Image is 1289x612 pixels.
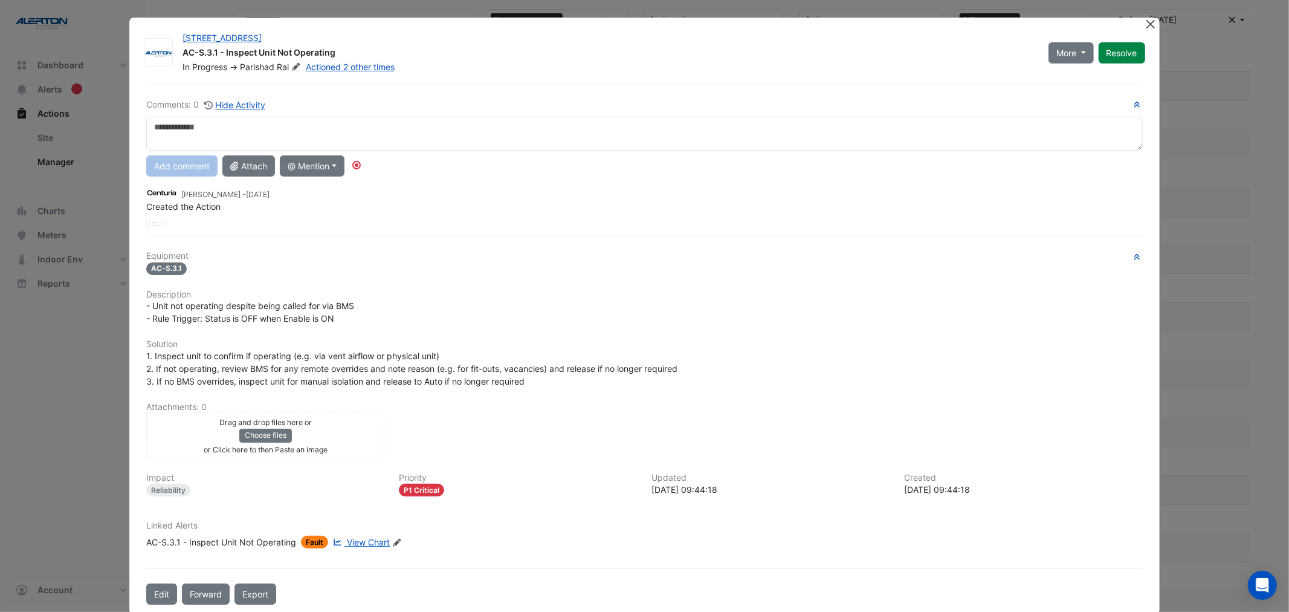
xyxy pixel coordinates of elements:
[183,47,1034,61] div: AC-S.3.1 - Inspect Unit Not Operating
[146,201,221,212] span: Created the Action
[146,290,1142,300] h6: Description
[239,429,292,442] button: Choose files
[351,160,362,171] div: Tooltip anchor
[183,62,227,72] span: In Progress
[146,262,187,275] span: AC-S.3.1
[204,98,266,112] button: Hide Activity
[246,190,270,199] span: 2025-08-07 09:44:18
[392,538,401,547] fa-icon: Edit Linked Alerts
[399,473,637,483] h6: Priority
[146,301,354,324] span: - Unit not operating despite being called for via BMS - Rule Trigger: Status is OFF when Enable i...
[1048,42,1094,63] button: More
[181,189,270,200] small: [PERSON_NAME] -
[651,473,890,483] h6: Updated
[301,536,328,549] span: Fault
[280,155,344,177] button: @ Mention
[146,536,296,549] div: AC-S.3.1 - Inspect Unit Not Operating
[905,483,1143,496] div: [DATE] 09:44:18
[146,339,1142,350] h6: Solution
[146,402,1142,412] h6: Attachments: 0
[222,155,275,177] button: Attach
[240,62,274,72] span: Parishad
[146,584,177,605] button: Edit
[146,351,677,386] span: 1. Inspect unit to confirm if operating (e.g. via vent airflow or physical unit) 2. If not operat...
[146,473,384,483] h6: Impact
[183,33,262,43] a: [STREET_ADDRESS]
[905,473,1143,483] h6: Created
[399,484,444,496] div: P1 Critical
[146,521,1142,531] h6: Linked Alerts
[146,251,1142,261] h6: Equipment
[651,483,890,496] div: [DATE] 09:44:18
[146,187,176,200] img: Centuria
[306,62,395,72] a: Actioned 2 other times
[230,62,237,72] span: ->
[204,445,328,454] small: or Click here to then Paste an image
[1248,571,1277,600] div: Open Intercom Messenger
[146,98,266,112] div: Comments: 0
[1145,18,1157,30] button: Close
[347,537,390,547] span: View Chart
[277,61,303,73] span: Rai
[1056,47,1076,59] span: More
[331,536,390,549] a: View Chart
[146,484,190,496] div: Reliability
[219,418,312,427] small: Drag and drop files here or
[182,584,230,605] button: Forward
[1099,42,1145,63] button: Resolve
[144,47,172,59] img: Alerton
[234,584,276,605] a: Export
